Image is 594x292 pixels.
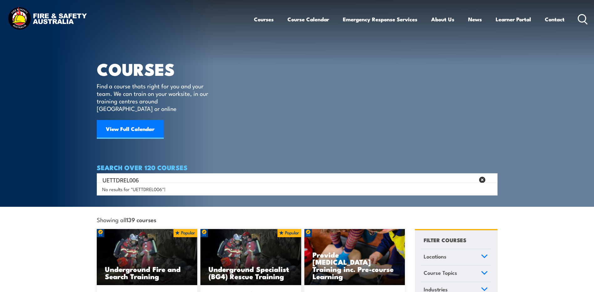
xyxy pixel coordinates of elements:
strong: 139 courses [126,215,156,224]
img: Low Voltage Rescue and Provide CPR [304,229,405,285]
h4: FILTER COURSES [424,236,466,244]
a: View Full Calendar [97,120,164,139]
button: Search magnifier button [487,175,495,184]
a: Course Topics [421,265,491,282]
p: Find a course thats right for you and your team. We can train on your worksite, in our training c... [97,82,211,112]
h4: SEARCH OVER 120 COURSES [97,164,498,171]
h3: Underground Fire and Search Training [105,265,189,280]
span: Showing all [97,216,156,223]
a: Emergency Response Services [343,11,417,28]
img: Underground mine rescue [97,229,198,285]
a: Course Calendar [287,11,329,28]
h3: Underground Specialist (BG4) Rescue Training [209,265,293,280]
a: About Us [431,11,454,28]
a: Contact [545,11,565,28]
span: Locations [424,252,447,261]
a: Locations [421,249,491,265]
span: Course Topics [424,269,457,277]
img: Underground mine rescue [200,229,301,285]
a: Learner Portal [496,11,531,28]
a: Underground Specialist (BG4) Rescue Training [200,229,301,285]
form: Search form [104,175,476,184]
h1: COURSES [97,61,217,76]
input: Search input [102,175,475,185]
a: Courses [254,11,274,28]
a: Provide [MEDICAL_DATA] Training inc. Pre-course Learning [304,229,405,285]
a: News [468,11,482,28]
h3: Provide [MEDICAL_DATA] Training inc. Pre-course Learning [312,251,397,280]
span: No results for "UETTDREL006"! [102,186,166,192]
a: Underground Fire and Search Training [97,229,198,285]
